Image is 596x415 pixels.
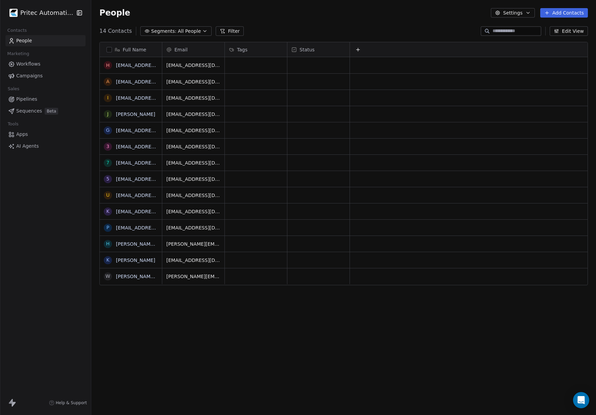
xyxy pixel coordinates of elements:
span: [PERSON_NAME][EMAIL_ADDRESS][DOMAIN_NAME] [166,273,220,280]
button: Settings [491,8,534,18]
div: grid [100,57,162,391]
span: [EMAIL_ADDRESS][DOMAIN_NAME] [166,143,220,150]
span: Tags [237,46,247,53]
a: [EMAIL_ADDRESS][DOMAIN_NAME] [116,160,199,166]
div: g [106,127,110,134]
a: [EMAIL_ADDRESS][DOMAIN_NAME] [116,176,199,182]
div: H [106,240,110,247]
span: Sequences [16,107,42,115]
span: Pipelines [16,96,37,103]
div: J [107,111,109,118]
span: Sales [5,84,22,94]
span: [EMAIL_ADDRESS][DOMAIN_NAME] [166,160,220,166]
div: grid [162,57,588,391]
a: AI Agents [5,141,86,152]
span: 14 Contacts [99,27,132,35]
button: Pritec Automation [8,7,72,19]
div: i [107,94,109,101]
span: Contacts [4,25,30,35]
span: AI Agents [16,143,39,150]
a: SequencesBeta [5,105,86,117]
span: [EMAIL_ADDRESS][DOMAIN_NAME] [166,127,220,134]
span: Beta [45,108,58,115]
span: Pritec Automation [20,8,74,17]
a: Campaigns [5,70,86,81]
div: 5 [106,175,110,182]
a: Workflows [5,58,86,70]
div: h [106,62,110,69]
span: [EMAIL_ADDRESS][DOMAIN_NAME] [166,78,220,85]
span: Tools [5,119,21,129]
span: Marketing [4,49,32,59]
a: [PERSON_NAME]-Jodexnis [116,241,177,247]
a: [EMAIL_ADDRESS][DOMAIN_NAME] [116,79,199,84]
a: [EMAIL_ADDRESS][DOMAIN_NAME] [116,144,199,149]
button: Filter [216,26,244,36]
span: [EMAIL_ADDRESS][DOMAIN_NAME] [166,176,220,182]
div: p [106,224,109,231]
span: [EMAIL_ADDRESS][DOMAIN_NAME] [166,257,220,264]
div: w [105,273,110,280]
div: k [106,208,109,215]
span: Email [174,46,188,53]
button: Add Contacts [540,8,588,18]
img: b646f82e.png [9,9,18,17]
span: Help & Support [56,400,87,406]
div: a [106,78,110,85]
span: People [16,37,32,44]
div: Status [287,42,350,57]
span: [PERSON_NAME][EMAIL_ADDRESS][DOMAIN_NAME] [166,241,220,247]
a: People [5,35,86,46]
div: K [106,257,109,264]
a: [PERSON_NAME][EMAIL_ADDRESS][DOMAIN_NAME] [116,274,238,279]
span: People [99,8,130,18]
span: Full Name [123,46,146,53]
a: [EMAIL_ADDRESS][DOMAIN_NAME] [116,225,199,230]
span: [EMAIL_ADDRESS][DOMAIN_NAME] [166,208,220,215]
span: [EMAIL_ADDRESS][DOMAIN_NAME] [166,111,220,118]
div: 7 [106,159,110,166]
a: [EMAIL_ADDRESS][DOMAIN_NAME] [116,63,199,68]
a: [PERSON_NAME] [116,112,155,117]
a: [EMAIL_ADDRESS][DOMAIN_NAME] [116,209,199,214]
a: Apps [5,129,86,140]
span: Workflows [16,60,41,68]
span: Segments: [151,28,176,35]
span: [EMAIL_ADDRESS][DOMAIN_NAME] [166,192,220,199]
span: [EMAIL_ADDRESS][DOMAIN_NAME] [166,224,220,231]
span: Apps [16,131,28,138]
button: Edit View [550,26,588,36]
span: All People [178,28,201,35]
div: 3 [106,143,110,150]
a: Help & Support [49,400,87,406]
div: Open Intercom Messenger [573,392,589,408]
div: Email [162,42,224,57]
div: Tags [225,42,287,57]
a: [EMAIL_ADDRESS][DOMAIN_NAME] [116,95,199,101]
a: Pipelines [5,94,86,105]
a: [EMAIL_ADDRESS][DOMAIN_NAME] [116,193,199,198]
a: [PERSON_NAME] [116,258,155,263]
span: Campaigns [16,72,43,79]
span: [EMAIL_ADDRESS][DOMAIN_NAME] [166,95,220,101]
span: Status [300,46,315,53]
div: Full Name [100,42,162,57]
a: [EMAIL_ADDRESS][DOMAIN_NAME] [116,128,199,133]
div: u [106,192,110,199]
span: [EMAIL_ADDRESS][DOMAIN_NAME] [166,62,220,69]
